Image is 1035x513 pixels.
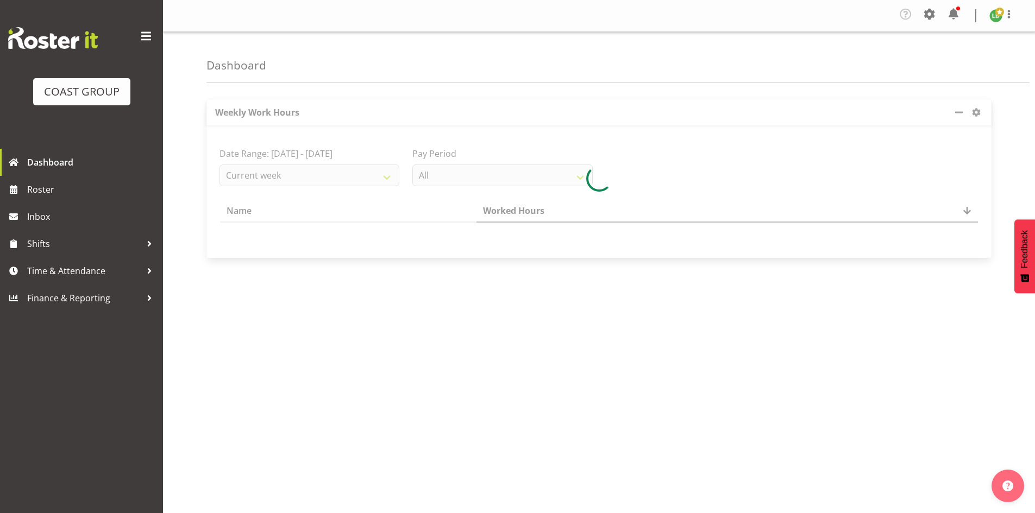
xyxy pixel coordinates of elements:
span: Dashboard [27,154,158,170]
img: Rosterit website logo [8,27,98,49]
button: Feedback - Show survey [1014,219,1035,293]
div: COAST GROUP [44,84,120,100]
span: Feedback [1020,230,1030,268]
span: Time & Attendance [27,263,141,279]
span: Shifts [27,236,141,252]
img: help-xxl-2.png [1002,480,1013,491]
span: Roster [27,181,158,198]
span: Finance & Reporting [27,290,141,306]
span: Inbox [27,208,158,225]
img: lu-budden8051.jpg [989,9,1002,22]
h4: Dashboard [206,59,266,72]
